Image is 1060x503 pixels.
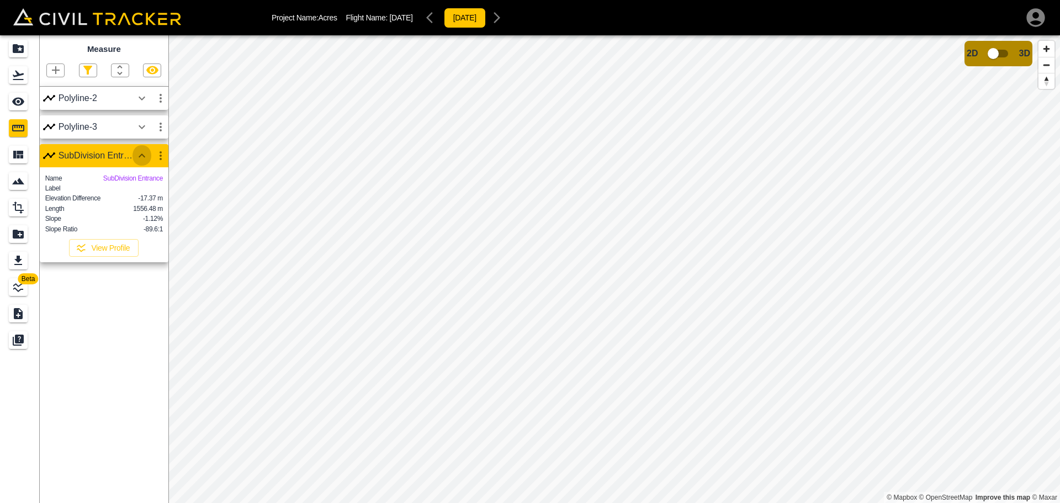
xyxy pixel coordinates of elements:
[1019,49,1030,59] span: 3D
[390,13,413,22] span: [DATE]
[976,494,1030,501] a: Map feedback
[967,49,978,59] span: 2D
[919,494,973,501] a: OpenStreetMap
[1038,73,1054,89] button: Reset bearing to north
[168,35,1060,503] canvas: Map
[272,13,337,22] p: Project Name: Acres
[1032,494,1057,501] a: Maxar
[1038,41,1054,57] button: Zoom in
[346,13,413,22] p: Flight Name:
[444,8,486,28] button: [DATE]
[13,8,181,25] img: Civil Tracker
[1038,57,1054,73] button: Zoom out
[887,494,917,501] a: Mapbox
